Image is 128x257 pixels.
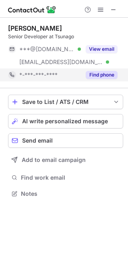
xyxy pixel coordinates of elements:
[8,5,56,15] img: ContactOut v5.3.10
[8,153,123,167] button: Add to email campaign
[8,133,123,148] button: Send email
[19,46,75,53] span: ***@[DOMAIN_NAME]
[86,71,118,79] button: Reveal Button
[8,188,123,199] button: Notes
[22,137,53,144] span: Send email
[21,174,120,181] span: Find work email
[8,95,123,109] button: save-profile-one-click
[21,190,120,197] span: Notes
[22,118,108,124] span: AI write personalized message
[8,33,123,40] div: Senior Developer at Tsunago
[22,157,86,163] span: Add to email campaign
[8,114,123,128] button: AI write personalized message
[86,45,118,53] button: Reveal Button
[19,58,103,66] span: [EMAIL_ADDRESS][DOMAIN_NAME]
[22,99,109,105] div: Save to List / ATS / CRM
[8,172,123,183] button: Find work email
[8,24,62,32] div: [PERSON_NAME]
